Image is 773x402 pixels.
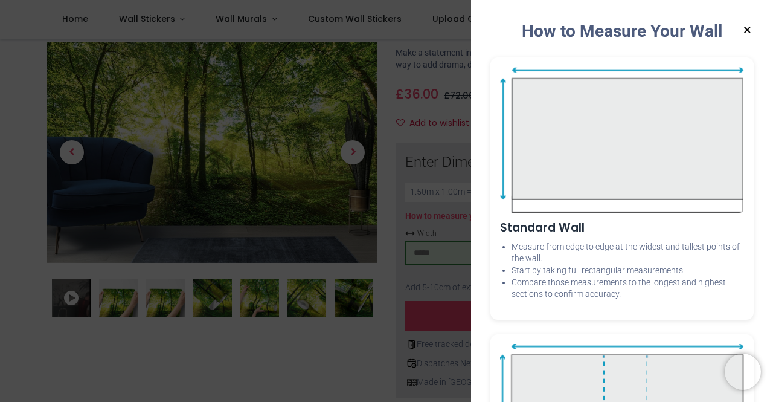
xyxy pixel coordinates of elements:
li: Compare those measurements to the longest and highest sections to confirm accuracy. [512,277,744,300]
h3: Standard Wall [500,220,744,236]
li: Measure from edge to edge at the widest and tallest points of the wall. [512,241,744,265]
img: Standard Wall [500,67,744,213]
div: How to Measure Your Wall [490,19,754,43]
button: × [740,19,755,41]
li: Start by taking full rectangular measurements. [512,265,744,277]
iframe: Brevo live chat [725,354,761,390]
